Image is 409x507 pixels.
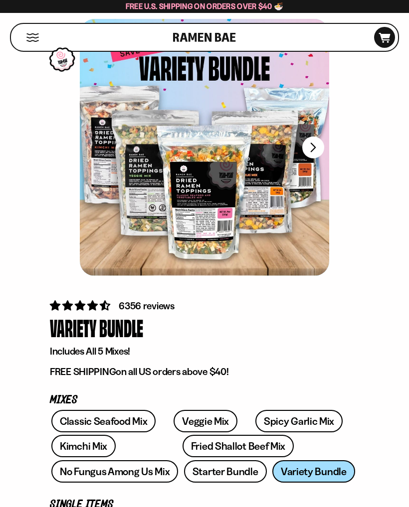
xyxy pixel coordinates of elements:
[119,300,175,312] span: 6356 reviews
[50,366,116,378] strong: FREE SHIPPING
[51,435,116,457] a: Kimchi Mix
[50,299,112,312] span: 4.63 stars
[51,410,156,432] a: Classic Seafood Mix
[184,460,267,483] a: Starter Bundle
[51,460,178,483] a: No Fungus Among Us Mix
[183,435,294,457] a: Fried Shallot Beef Mix
[50,313,97,343] div: Variety
[50,395,359,405] p: Mixes
[50,345,359,358] p: Includes All 5 Mixes!
[126,1,284,11] span: Free U.S. Shipping on Orders over $40 🍜
[255,410,343,432] a: Spicy Garlic Mix
[26,33,39,42] button: Mobile Menu Trigger
[302,136,324,158] button: Next
[50,366,359,378] p: on all US orders above $40!
[99,313,143,343] div: Bundle
[174,410,237,432] a: Veggie Mix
